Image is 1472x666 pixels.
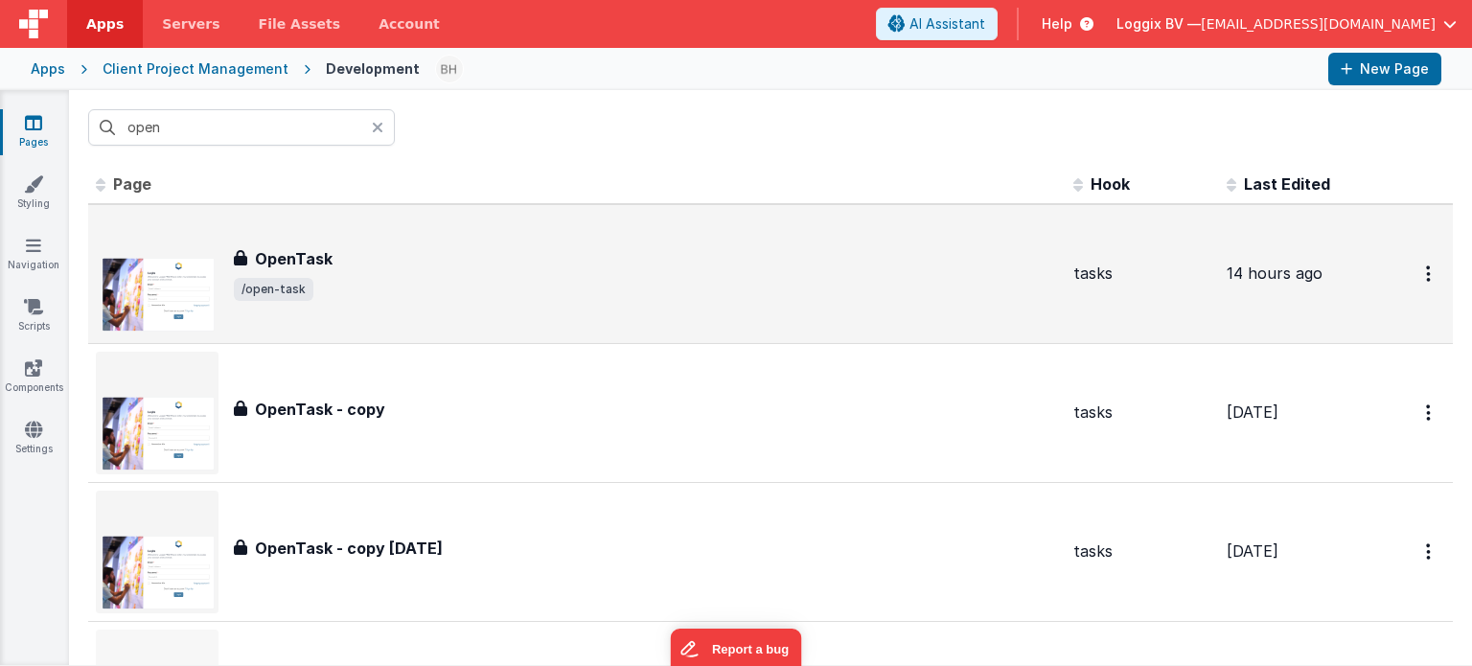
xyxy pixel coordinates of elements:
input: Search pages, id's ... [88,109,395,146]
div: tasks [1073,540,1211,563]
button: Options [1414,532,1445,571]
span: Loggix BV — [1116,14,1201,34]
div: Client Project Management [103,59,288,79]
span: Help [1042,14,1072,34]
div: tasks [1073,402,1211,424]
button: Loggix BV — [EMAIL_ADDRESS][DOMAIN_NAME] [1116,14,1457,34]
h3: OpenTask [255,247,333,270]
div: Development [326,59,420,79]
span: [DATE] [1227,402,1278,422]
div: tasks [1073,263,1211,285]
div: Apps [31,59,65,79]
span: [DATE] [1227,541,1278,561]
h3: OpenTask - copy [DATE] [255,537,443,560]
span: /open-task [234,278,313,301]
span: File Assets [259,14,341,34]
button: Options [1414,393,1445,432]
span: 14 hours ago [1227,264,1322,283]
button: New Page [1328,53,1441,85]
h3: OpenTask - copy [255,398,385,421]
span: Servers [162,14,219,34]
span: Last Edited [1244,174,1330,194]
button: Options [1414,254,1445,293]
span: Hook [1091,174,1130,194]
span: Page [113,174,151,194]
img: 3ad3aa5857d352abba5aafafe73d6257 [436,56,463,82]
span: [EMAIL_ADDRESS][DOMAIN_NAME] [1201,14,1436,34]
button: AI Assistant [876,8,998,40]
span: AI Assistant [909,14,985,34]
span: Apps [86,14,124,34]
